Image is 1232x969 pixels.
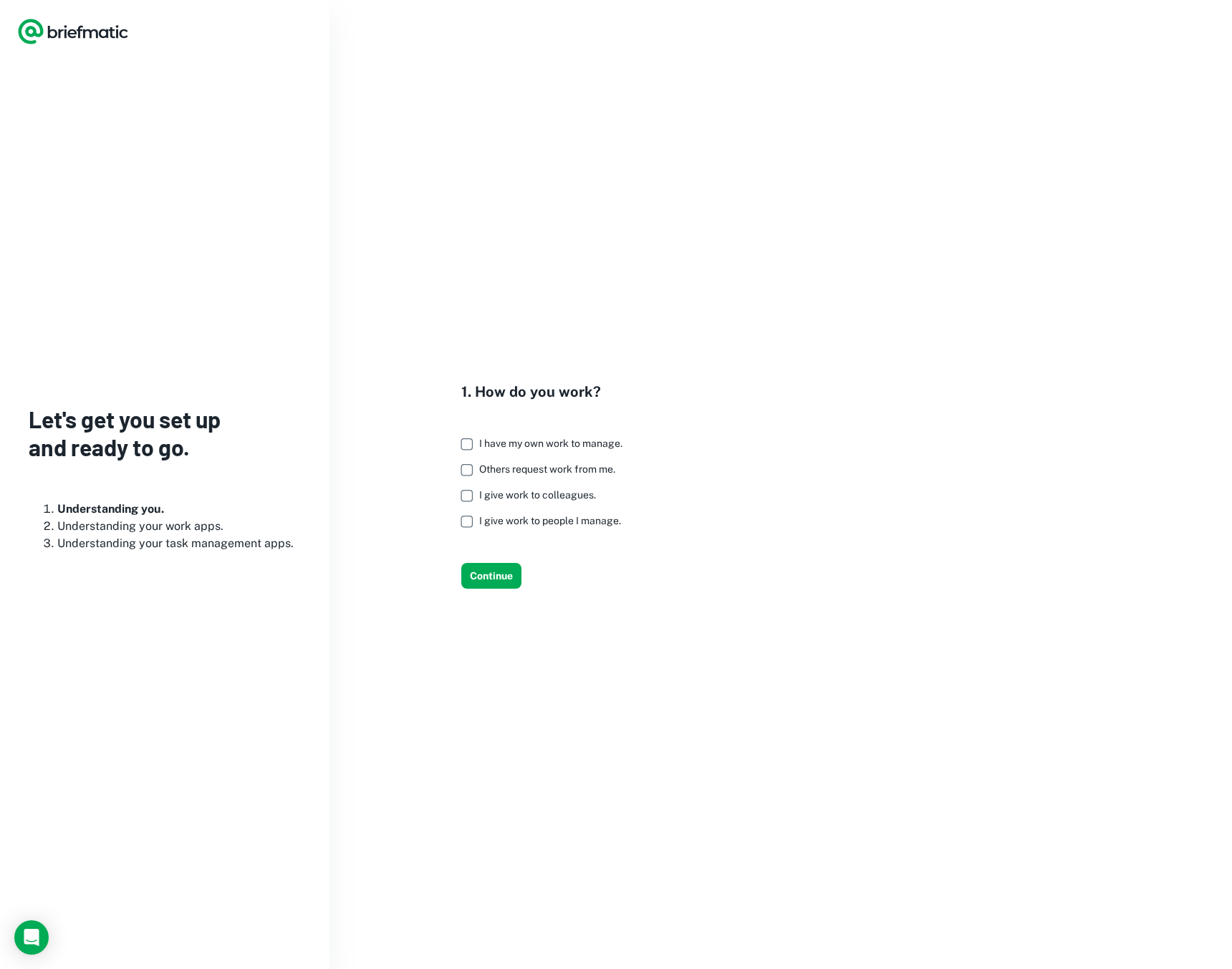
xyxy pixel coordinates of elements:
li: Understanding your task management apps. [57,535,301,552]
li: Understanding your work apps. [57,518,301,535]
b: Understanding you. [57,502,164,516]
a: Logo [17,17,129,46]
span: Others request work from me. [479,463,615,475]
div: Load Chat [14,920,49,955]
h4: 1. How do you work? [461,381,634,402]
h3: Let's get you set up and ready to go. [29,405,301,461]
span: I give work to people I manage. [479,515,621,526]
span: I give work to colleagues. [479,489,596,501]
span: I have my own work to manage. [479,438,622,449]
button: Continue [461,563,521,589]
